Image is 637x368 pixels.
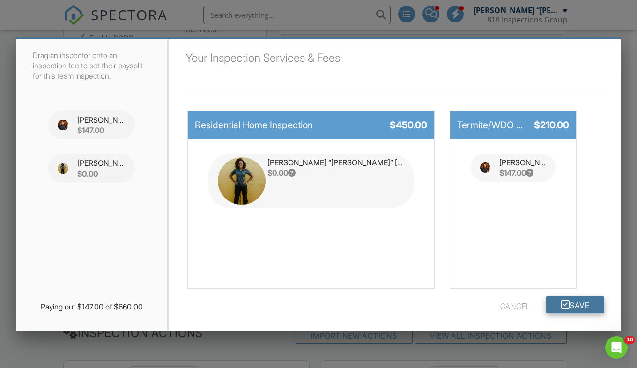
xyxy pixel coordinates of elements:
div: Residential Home Inspection [195,118,334,132]
img: c02a375973cf49379e629bf375b3d7c1.jpeg [58,163,68,174]
div: [PERSON_NAME] “[PERSON_NAME]” [PERSON_NAME] [77,158,126,168]
div: $147.00 [77,125,126,135]
img: c02a375973cf49379e629bf375b3d7c1.jpeg [218,157,266,205]
div: [PERSON_NAME] “[PERSON_NAME]” [PERSON_NAME] [267,157,405,168]
span: Your Inspection Services & Fees [185,51,340,65]
div: $0.00 [77,169,126,179]
p: Drag an inspector onto an inspection fee to set their paysplit for this team inspection. [27,50,156,80]
div: $147.00 [499,168,546,178]
div: Paying out $147.00 of $660.00 [16,302,167,312]
div: [PERSON_NAME] [77,115,126,125]
div: $0.00 [267,168,405,178]
div: $210.00 [524,118,569,132]
div: [PERSON_NAME] [499,157,546,168]
span: 10 [624,336,635,344]
button: Cancel [500,296,530,313]
img: img_8260.jpeg [480,162,490,173]
div: Termite/WDO Inspection [457,118,524,132]
div: $450.00 [334,118,427,132]
iframe: Intercom live chat [605,336,628,359]
button: Save [546,296,605,313]
img: img_8260.jpeg [58,120,68,131]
